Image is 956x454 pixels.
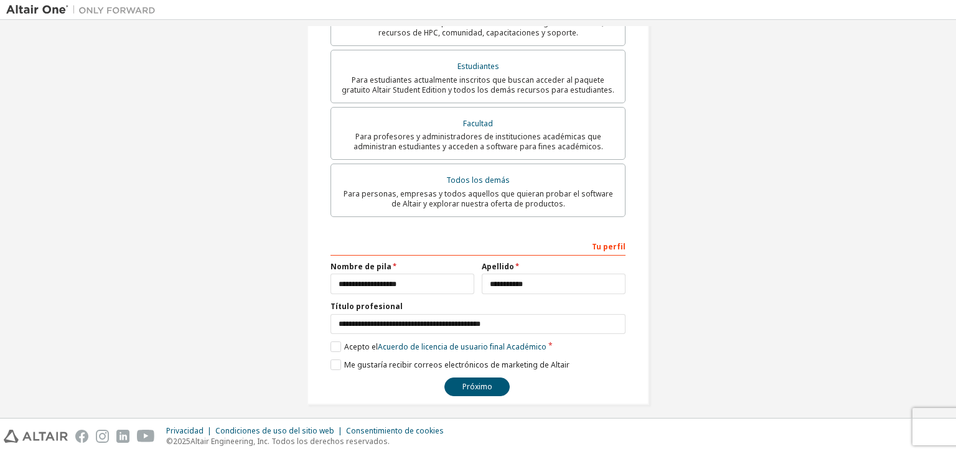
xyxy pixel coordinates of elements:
font: Facultad [463,118,493,129]
font: Acepto el [344,341,378,352]
font: Próximo [462,381,492,392]
button: Próximo [444,378,510,396]
font: Privacidad [166,425,204,436]
font: Tu perfil [592,241,626,252]
img: youtube.svg [137,430,155,443]
font: Acuerdo de licencia de usuario final [378,341,505,352]
font: Título profesional [330,301,403,312]
font: Académico [507,341,546,352]
font: Para clientes existentes que buscan acceder a descargas de software, recursos de HPC, comunidad, ... [352,17,604,38]
font: Consentimiento de cookies [346,425,444,436]
font: 2025 [173,436,190,447]
img: facebook.svg [75,430,88,443]
font: Me gustaría recibir correos electrónicos de marketing de Altair [344,359,569,370]
font: Para estudiantes actualmente inscritos que buscan acceder al paquete gratuito Altair Student Edit... [342,75,614,95]
font: Todos los demás [446,175,510,185]
font: Para personas, empresas y todos aquellos que quieran probar el software de Altair y explorar nues... [344,188,613,209]
img: instagram.svg [96,430,109,443]
img: linkedin.svg [116,430,129,443]
font: Para profesores y administradores de instituciones académicas que administran estudiantes y acced... [354,131,603,152]
font: Condiciones de uso del sitio web [215,425,334,436]
font: Estudiantes [457,61,499,72]
img: altair_logo.svg [4,430,68,443]
font: Nombre de pila [330,261,391,272]
font: © [166,436,173,447]
font: Apellido [482,261,514,272]
img: Altair Uno [6,4,162,16]
font: Altair Engineering, Inc. Todos los derechos reservados. [190,436,390,447]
